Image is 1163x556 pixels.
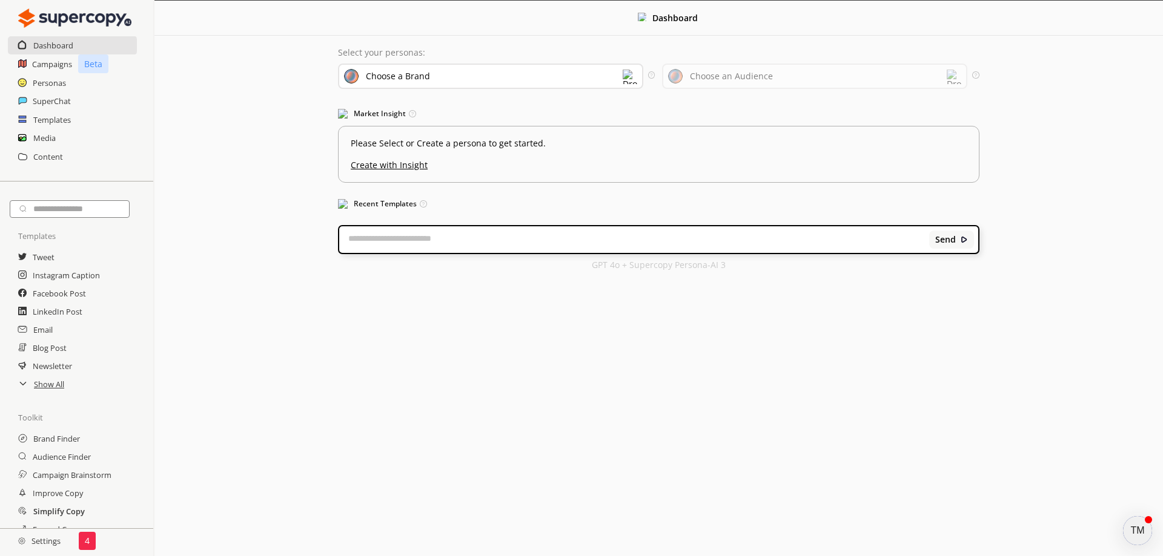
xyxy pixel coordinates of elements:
div: Choose a Brand [366,71,430,81]
img: Close [18,537,25,545]
a: Blog Post [33,339,67,357]
div: atlas-message-author-avatar [1123,516,1152,545]
img: Dropdown Icon [623,70,637,84]
a: Campaign Brainstorm [33,466,111,484]
b: Send [935,235,956,244]
a: Personas [33,74,66,92]
a: Improve Copy [33,484,83,502]
a: Instagram Caption [33,266,100,284]
img: Dropdown Icon [947,70,961,84]
img: Tooltip Icon [648,71,655,79]
img: Market Insight [338,109,348,119]
u: Create with Insight [351,154,967,170]
img: Brand Icon [344,69,359,83]
a: LinkedIn Post [33,303,82,321]
a: Simplify Copy [33,502,85,520]
a: Tweet [33,248,55,266]
a: Dashboard [33,36,73,54]
p: Please Select or Create a persona to get started. [351,139,967,148]
a: Brand Finder [33,430,80,448]
p: 4 [85,536,90,546]
p: GPT 4o + Supercopy Persona-AI 3 [592,260,726,270]
img: Tooltip Icon [972,71,979,79]
a: Expand Copy [33,520,80,538]
p: Select your personas: [338,48,979,57]
img: Close [960,235,969,244]
a: SuperChat [33,92,71,110]
img: Close [638,13,646,21]
img: Close [18,6,131,30]
img: Tooltip Icon [409,110,416,117]
a: Facebook Post [33,284,86,303]
h3: Market Insight [338,105,979,123]
a: Media [33,129,56,147]
b: Dashboard [652,12,698,24]
a: Campaigns [32,55,72,73]
a: Email [33,321,53,339]
img: Popular Templates [338,199,348,209]
p: Beta [78,54,108,73]
h3: Recent Templates [338,195,979,213]
a: Newsletter [33,357,72,375]
img: Tooltip Icon [420,200,427,208]
a: Show All [34,375,64,393]
button: atlas-launcher [1123,516,1152,545]
img: Audience Icon [668,69,683,83]
a: Content [33,148,63,166]
div: Choose an Audience [690,71,773,81]
a: Templates [33,111,71,129]
a: Audience Finder [33,448,91,466]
